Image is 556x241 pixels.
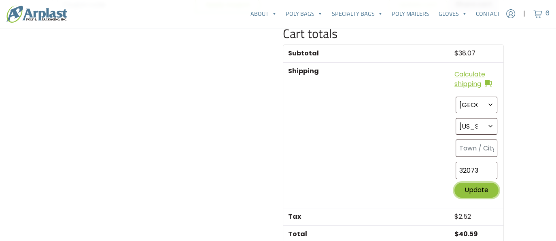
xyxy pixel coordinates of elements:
span: | [523,9,525,19]
button: Update [454,183,499,198]
h2: Cart totals [283,26,504,41]
a: About [246,6,281,22]
input: Town / City [456,140,497,157]
span: $ [454,229,459,239]
th: Tax [283,208,450,225]
th: Shipping [283,62,450,208]
span: 2.52 [454,212,471,221]
a: Gloves [434,6,471,22]
a: Poly Bags [281,6,327,22]
input: ZIP Code [456,162,497,179]
bdi: 40.59 [454,229,478,239]
img: logo [6,5,67,23]
th: Subtotal [283,45,450,62]
bdi: 38.07 [454,49,475,58]
span: $ [454,212,458,221]
span: $ [454,49,458,58]
a: Specialty Bags [327,6,387,22]
a: Calculate shipping [454,70,499,89]
span: 6 [545,9,550,18]
a: Contact [471,6,505,22]
a: Poly Mailers [387,6,434,22]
